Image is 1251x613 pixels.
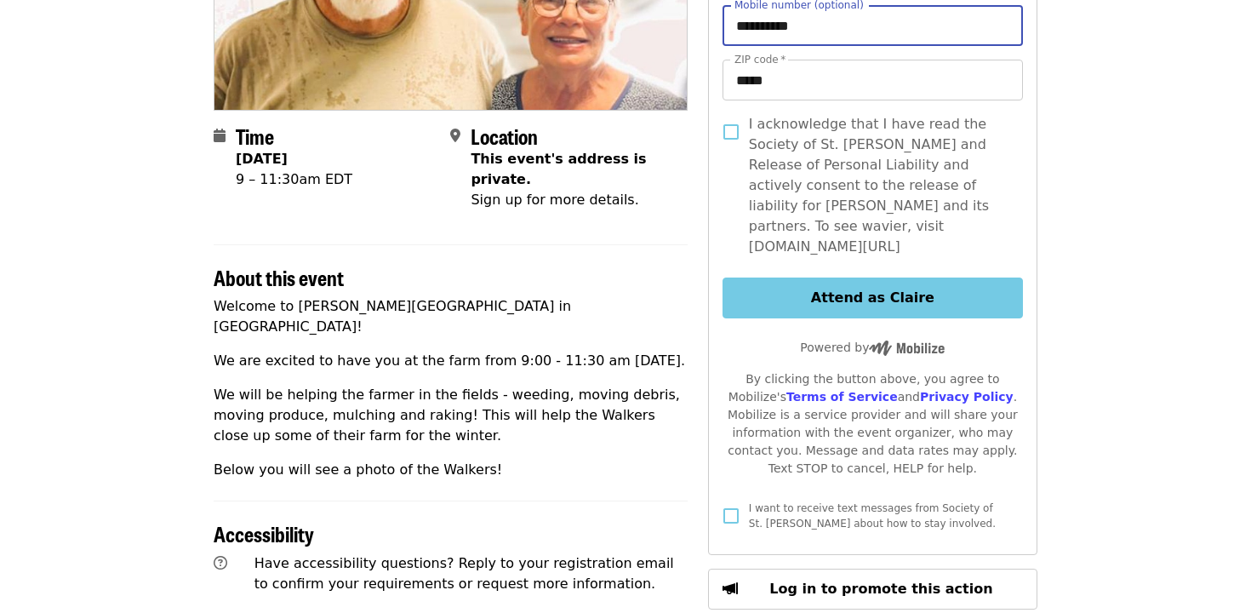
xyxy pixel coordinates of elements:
[214,555,227,571] i: question-circle icon
[786,390,898,404] a: Terms of Service
[800,341,945,354] span: Powered by
[214,128,226,144] i: calendar icon
[214,460,688,480] p: Below you will see a photo of the Walkers!
[708,569,1037,610] button: Log in to promote this action
[920,390,1014,404] a: Privacy Policy
[254,555,674,592] span: Have accessibility questions? Reply to your registration email to confirm your requirements or re...
[471,192,638,208] span: Sign up for more details.
[723,60,1023,100] input: ZIP code
[749,114,1009,257] span: I acknowledge that I have read the Society of St. [PERSON_NAME] and Release of Personal Liability...
[869,341,945,356] img: Powered by Mobilize
[236,169,352,190] div: 9 – 11:30am EDT
[236,151,288,167] strong: [DATE]
[734,54,785,65] label: ZIP code
[214,385,688,446] p: We will be helping the farmer in the fields - weeding, moving debris, moving produce, mulching an...
[723,5,1023,46] input: Mobile number (optional)
[723,370,1023,478] div: By clicking the button above, you agree to Mobilize's and . Mobilize is a service provider and wi...
[769,581,992,597] span: Log in to promote this action
[723,278,1023,318] button: Attend as Claire
[471,121,538,151] span: Location
[214,351,688,371] p: We are excited to have you at the farm from 9:00 - 11:30 am [DATE].
[214,296,688,337] p: Welcome to [PERSON_NAME][GEOGRAPHIC_DATA] in [GEOGRAPHIC_DATA]!
[214,262,344,292] span: About this event
[749,502,996,530] span: I want to receive text messages from Society of St. [PERSON_NAME] about how to stay involved.
[214,518,314,548] span: Accessibility
[236,121,274,151] span: Time
[471,151,646,187] span: This event's address is private.
[450,128,460,144] i: map-marker-alt icon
